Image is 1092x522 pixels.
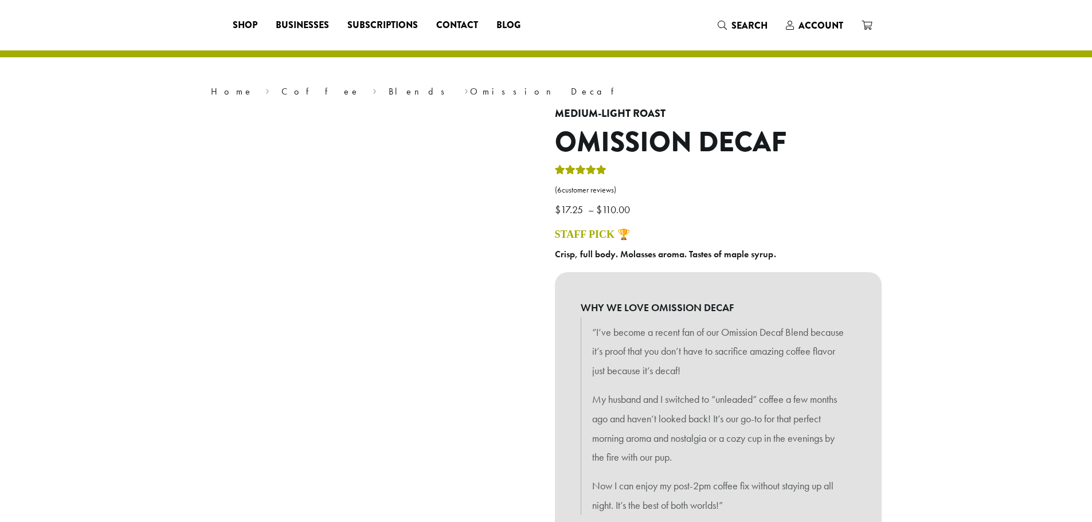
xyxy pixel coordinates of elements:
span: $ [555,203,561,216]
nav: Breadcrumb [211,85,882,99]
span: Contact [436,18,478,33]
b: Crisp, full body. Molasses aroma. Tastes of maple syrup. [555,248,776,260]
div: Rated 4.33 out of 5 [555,163,606,180]
bdi: 17.25 [555,203,586,216]
b: WHY WE LOVE OMISSION DECAF [581,298,856,317]
p: My husband and I switched to “unleaded” coffee a few months ago and haven’t looked back! It’s our... [592,390,844,467]
p: “I’ve become a recent fan of our Omission Decaf Blend because it’s proof that you don’t have to s... [592,323,844,380]
span: Businesses [276,18,329,33]
p: Now I can enjoy my post-2pm coffee fix without staying up all night. It’s the best of both worlds!” [592,476,844,515]
span: Search [731,19,768,32]
span: – [588,203,594,216]
span: › [464,81,468,99]
span: Subscriptions [347,18,418,33]
a: Home [211,85,253,97]
a: Coffee [281,85,360,97]
a: Businesses [267,16,338,34]
span: Account [799,19,843,32]
a: Contact [427,16,487,34]
span: Blog [496,18,520,33]
span: $ [596,203,602,216]
a: Account [777,16,852,35]
a: (6customer reviews) [555,185,882,196]
span: Shop [233,18,257,33]
span: › [265,81,269,99]
a: Shop [224,16,267,34]
span: › [373,81,377,99]
a: Blends [389,85,452,97]
a: Blog [487,16,530,34]
h4: Medium-Light Roast [555,108,882,120]
a: Search [709,16,777,35]
a: Subscriptions [338,16,427,34]
h1: Omission Decaf [555,126,882,159]
span: 6 [557,185,562,195]
a: STAFF PICK 🏆 [555,229,630,240]
bdi: 110.00 [596,203,633,216]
